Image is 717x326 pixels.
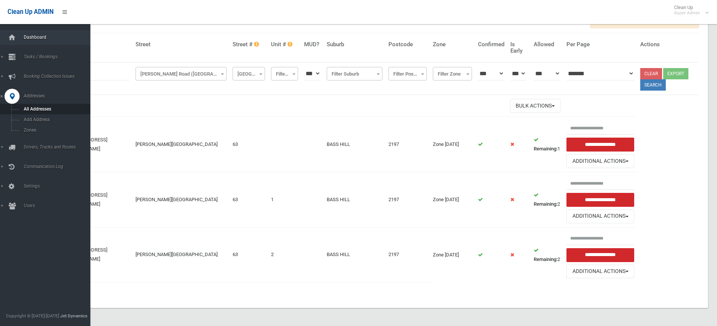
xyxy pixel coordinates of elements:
[135,67,227,80] span: Johnston Road (BASS HILL)
[268,172,301,227] td: 1
[230,172,268,227] td: 63
[385,227,430,282] td: 2197
[674,10,700,16] small: Super Admin
[135,41,227,48] h4: Street
[271,67,298,80] span: Filter Unit #
[433,41,472,48] h4: Zone
[430,117,475,172] td: Zone [DATE]
[534,256,557,262] strong: Remaining:
[640,68,662,79] a: Clear
[670,5,708,16] span: Clean Up
[21,106,90,112] span: All Addresses
[327,67,382,80] span: Filter Suburb
[233,41,265,48] h4: Street #
[640,41,696,48] h4: Actions
[430,227,475,282] td: Zone [DATE]
[21,203,96,208] span: Users
[324,172,385,227] td: BASS HILL
[6,313,59,318] span: Copyright © [DATE]-[DATE]
[390,69,425,79] span: Filter Postcode
[430,172,475,227] td: Zone [DATE]
[566,265,634,279] button: Additional Actions
[324,227,385,282] td: BASS HILL
[566,209,634,223] button: Additional Actions
[534,41,561,48] h4: Allowed
[230,227,268,282] td: 63
[21,183,96,189] span: Settings
[433,67,472,80] span: Filter Zone
[21,117,90,122] span: Add Address
[233,67,265,80] span: Filter Street #
[478,41,504,48] h4: Confirmed
[304,41,321,48] h4: MUD?
[531,117,564,172] td: 1
[64,41,129,48] h4: Address
[60,313,87,318] strong: Jet Dynamics
[640,79,666,91] button: Search
[21,35,96,40] span: Dashboard
[531,172,564,227] td: 2
[273,69,296,79] span: Filter Unit #
[435,69,470,79] span: Filter Zone
[137,69,225,79] span: Johnston Road (BASS HILL)
[534,201,557,207] strong: Remaining:
[534,146,557,152] strong: Remaining:
[268,227,301,282] td: 2
[329,69,381,79] span: Filter Suburb
[132,227,230,282] td: [PERSON_NAME][GEOGRAPHIC_DATA]
[21,127,90,133] span: Zones
[510,41,528,54] h4: Is Early
[21,144,96,150] span: Drivers, Trucks and Routes
[385,172,430,227] td: 2197
[21,54,96,59] span: Tasks / Bookings
[566,41,634,48] h4: Per Page
[132,117,230,172] td: [PERSON_NAME][GEOGRAPHIC_DATA]
[663,68,688,79] button: Export
[566,154,634,168] button: Additional Actions
[8,8,53,15] span: Clean Up ADMIN
[21,93,96,99] span: Addresses
[510,99,560,113] button: Bulk Actions
[21,74,96,79] span: Booking Collection Issues
[132,172,230,227] td: [PERSON_NAME][GEOGRAPHIC_DATA]
[385,117,430,172] td: 2197
[531,227,564,282] td: 2
[230,117,268,172] td: 63
[388,41,427,48] h4: Postcode
[271,41,298,48] h4: Unit #
[324,117,385,172] td: BASS HILL
[327,41,382,48] h4: Suburb
[234,69,263,79] span: Filter Street #
[21,164,96,169] span: Communication Log
[388,67,427,80] span: Filter Postcode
